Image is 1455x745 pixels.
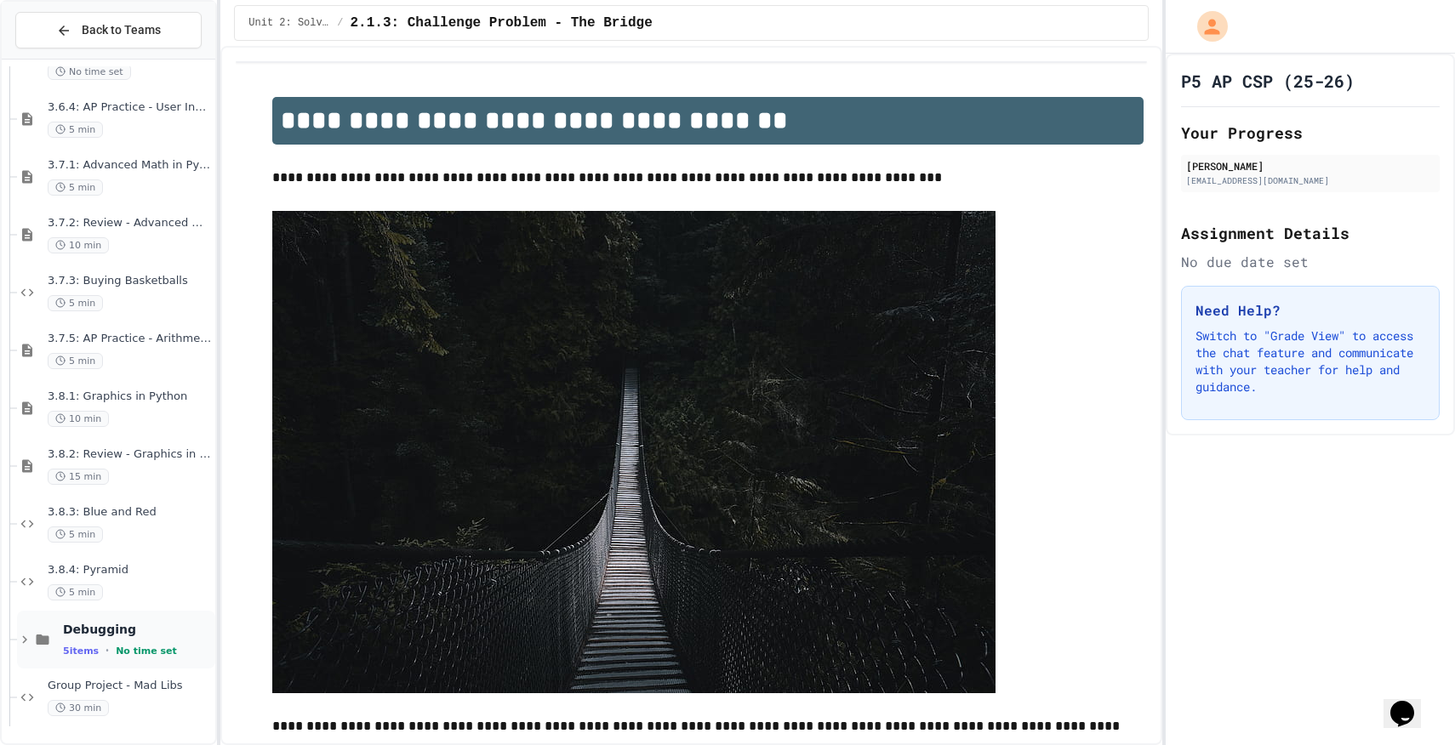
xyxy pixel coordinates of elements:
[1181,221,1440,245] h2: Assignment Details
[1195,300,1425,321] h3: Need Help?
[48,584,103,600] span: 5 min
[1195,327,1425,395] p: Switch to "Grade View" to access the chat feature and communicate with your teacher for help and ...
[1179,7,1232,46] div: My Account
[1186,158,1435,173] div: [PERSON_NAME]
[1384,677,1438,728] iframe: chat widget
[337,16,343,30] span: /
[48,679,212,693] span: Group Project - Mad Libs
[48,122,103,138] span: 5 min
[106,644,109,657] span: •
[48,505,212,520] span: 3.8.3: Blue and Red
[116,645,177,657] span: No time set
[15,12,202,48] button: Back to Teams
[48,158,212,173] span: 3.7.1: Advanced Math in Python
[48,563,212,577] span: 3.8.4: Pyramid
[48,295,103,311] span: 5 min
[48,700,109,716] span: 30 min
[48,179,103,196] span: 5 min
[48,274,212,288] span: 3.7.3: Buying Basketballs
[48,237,109,253] span: 10 min
[351,13,653,33] span: 2.1.3: Challenge Problem - The Bridge
[48,332,212,346] span: 3.7.5: AP Practice - Arithmetic Operators
[82,21,161,39] span: Back to Teams
[48,64,131,80] span: No time set
[48,469,109,485] span: 15 min
[248,16,330,30] span: Unit 2: Solving Problems in Computer Science
[63,645,99,657] span: 5 items
[48,447,212,462] span: 3.8.2: Review - Graphics in Python
[48,216,212,230] span: 3.7.2: Review - Advanced Math in Python
[63,622,212,637] span: Debugging
[48,353,103,369] span: 5 min
[48,526,103,543] span: 5 min
[48,390,212,404] span: 3.8.1: Graphics in Python
[48,411,109,427] span: 10 min
[1181,252,1440,272] div: No due date set
[48,100,212,115] span: 3.6.4: AP Practice - User Input
[1186,174,1435,187] div: [EMAIL_ADDRESS][DOMAIN_NAME]
[1181,121,1440,145] h2: Your Progress
[1181,69,1355,93] h1: P5 AP CSP (25-26)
